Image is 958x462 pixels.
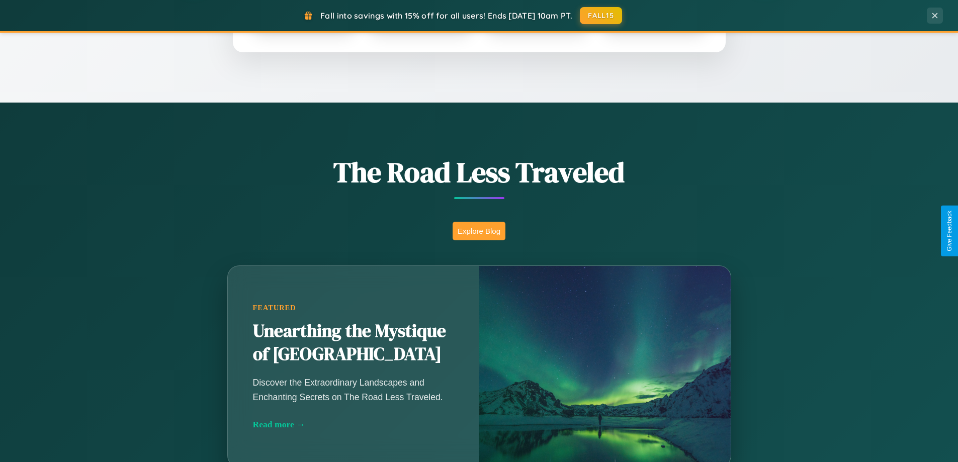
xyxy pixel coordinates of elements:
h2: Unearthing the Mystique of [GEOGRAPHIC_DATA] [253,320,454,366]
h1: The Road Less Traveled [178,153,781,192]
div: Give Feedback [946,211,953,251]
span: Fall into savings with 15% off for all users! Ends [DATE] 10am PT. [320,11,572,21]
button: Explore Blog [453,222,505,240]
div: Featured [253,304,454,312]
p: Discover the Extraordinary Landscapes and Enchanting Secrets on The Road Less Traveled. [253,376,454,404]
div: Read more → [253,419,454,430]
button: FALL15 [580,7,622,24]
